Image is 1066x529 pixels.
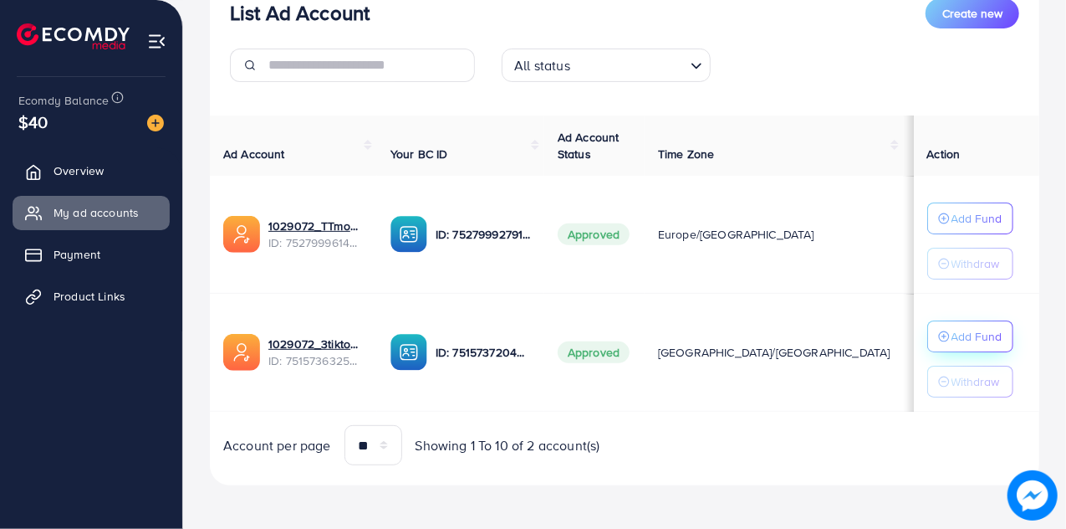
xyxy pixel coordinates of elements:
[575,50,684,78] input: Search for option
[951,326,1002,347] p: Add Fund
[927,248,1013,280] button: Withdraw
[268,336,364,352] a: 1029072_3tiktok_1749893989137
[558,223,630,245] span: Approved
[13,238,170,271] a: Payment
[390,146,448,162] span: Your BC ID
[54,162,104,179] span: Overview
[54,204,139,221] span: My ad accounts
[658,344,890,361] span: [GEOGRAPHIC_DATA]/[GEOGRAPHIC_DATA]
[17,23,130,49] img: logo
[230,1,370,25] h3: List Ad Account
[416,436,600,455] span: Showing 1 To 10 of 2 account(s)
[390,216,427,253] img: ic-ba-acc.ded83a64.svg
[268,218,364,252] div: <span class='underline'>1029072_TTmonigrow_1752749004212</span></br>7527999614847467521
[147,115,164,131] img: image
[927,203,1013,234] button: Add Fund
[13,280,170,313] a: Product Links
[951,254,1000,274] p: Withdraw
[268,218,364,234] a: 1029072_TTmonigrow_1752749004212
[658,226,814,243] span: Europe/[GEOGRAPHIC_DATA]
[268,234,364,251] span: ID: 7527999614847467521
[502,49,711,82] div: Search for option
[223,146,285,162] span: Ad Account
[223,216,260,253] img: ic-ads-acc.e4c84228.svg
[436,342,531,362] p: ID: 7515737204606648321
[1007,470,1058,521] img: image
[390,334,427,371] img: ic-ba-acc.ded83a64.svg
[927,146,961,162] span: Action
[658,146,714,162] span: Time Zone
[54,288,125,305] span: Product Links
[558,342,630,363] span: Approved
[147,32,166,51] img: menu
[13,154,170,187] a: Overview
[942,5,1002,22] span: Create new
[18,92,109,109] span: Ecomdy Balance
[511,54,574,78] span: All status
[951,208,1002,229] p: Add Fund
[927,321,1013,352] button: Add Fund
[223,334,260,371] img: ic-ads-acc.e4c84228.svg
[927,366,1013,398] button: Withdraw
[13,196,170,229] a: My ad accounts
[18,110,48,134] span: $40
[268,352,364,369] span: ID: 7515736325211996168
[558,129,620,162] span: Ad Account Status
[223,436,331,455] span: Account per page
[436,224,531,244] p: ID: 7527999279103574032
[951,372,1000,392] p: Withdraw
[268,336,364,370] div: <span class='underline'>1029072_3tiktok_1749893989137</span></br>7515736325211996168
[54,246,100,263] span: Payment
